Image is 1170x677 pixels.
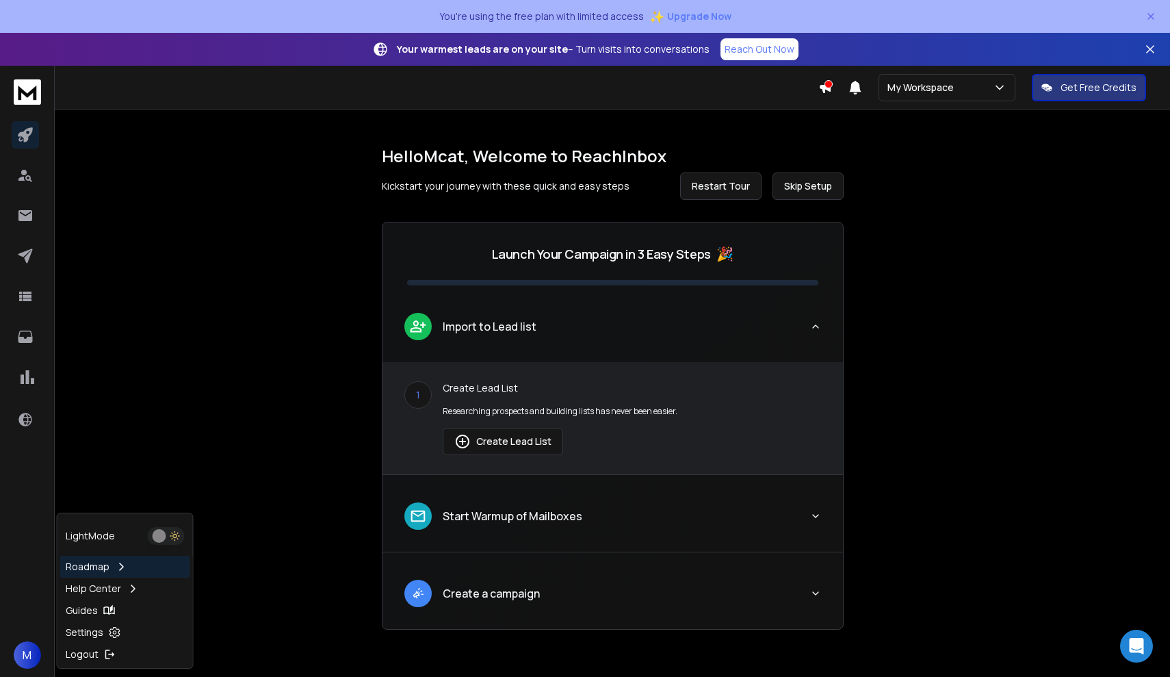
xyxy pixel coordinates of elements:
[454,433,471,450] img: lead
[60,578,190,600] a: Help Center
[443,381,821,395] p: Create Lead List
[667,10,731,23] span: Upgrade Now
[725,42,794,56] p: Reach Out Now
[720,38,798,60] a: Reach Out Now
[716,244,733,264] span: 🎉
[443,508,582,524] p: Start Warmup of Mailboxes
[649,7,664,26] span: ✨
[382,491,843,552] button: leadStart Warmup of Mailboxes
[443,406,821,417] p: Researching prospects and building lists has never been easier.
[382,569,843,629] button: leadCreate a campaign
[649,3,731,30] button: ✨Upgrade Now
[66,648,99,661] p: Logout
[443,428,563,455] button: Create Lead List
[1032,74,1146,101] button: Get Free Credits
[492,244,711,264] p: Launch Your Campaign in 3 Easy Steps
[382,362,843,474] div: leadImport to Lead list
[887,81,959,94] p: My Workspace
[60,556,190,578] a: Roadmap
[382,145,844,167] h1: Hello Mcat , Welcome to ReachInbox
[397,42,710,56] p: – Turn visits into conversations
[409,585,427,602] img: lead
[60,622,190,643] a: Settings
[14,79,41,105] img: logo
[60,600,190,622] a: Guides
[443,585,540,602] p: Create a campaign
[1061,81,1136,94] p: Get Free Credits
[14,641,41,669] button: M
[397,42,568,55] strong: Your warmest leads are on your site
[409,507,427,525] img: lead
[382,302,843,362] button: leadImport to Lead list
[443,318,536,335] p: Import to Lead list
[66,626,103,639] p: Settings
[784,179,832,193] span: Skip Setup
[1120,630,1153,663] div: Open Intercom Messenger
[409,318,427,335] img: lead
[439,10,644,23] p: You're using the free plan with limited access
[66,582,121,596] p: Help Center
[404,381,432,409] div: 1
[772,173,844,200] button: Skip Setup
[66,529,115,543] p: Light Mode
[66,560,109,574] p: Roadmap
[680,173,762,200] button: Restart Tour
[66,604,98,617] p: Guides
[382,179,629,193] p: Kickstart your journey with these quick and easy steps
